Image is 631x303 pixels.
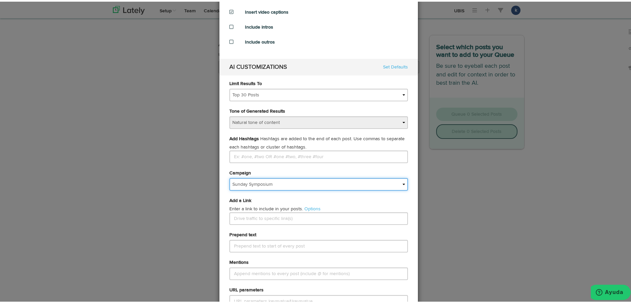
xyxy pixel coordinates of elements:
[229,79,262,85] label: Limit Results To
[229,285,264,292] label: URL parameters
[229,168,251,175] label: Campaign
[229,62,287,69] h4: AI CUSTOMIZATIONS
[591,283,631,300] iframe: Abre un widget desde donde se puede obtener más información
[229,257,249,264] label: Mentions
[229,238,408,251] input: Prepend text to start of every post
[383,62,408,69] a: Set Defaults
[229,230,256,237] label: Prepend text
[229,134,259,141] label: Add Hashtags
[229,205,303,210] span: Enter a link to include in your posts.
[229,135,405,148] span: Hashtags are added to the end of each post. Use commas to separate each hashtags or cluster of ha...
[245,37,275,44] label: Include outros
[229,106,285,113] label: Tone of Generated Results
[304,205,321,210] a: Options
[229,197,251,201] span: Add a Link
[229,266,408,278] input: Append mentions to every post (include @ for mentions)
[245,22,273,29] label: Include intros
[229,149,408,161] input: Ex: #one, #two OR #one #two, #three #four
[229,211,408,223] input: Drive traffic to specific link(s)
[245,7,288,14] label: Insert video captions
